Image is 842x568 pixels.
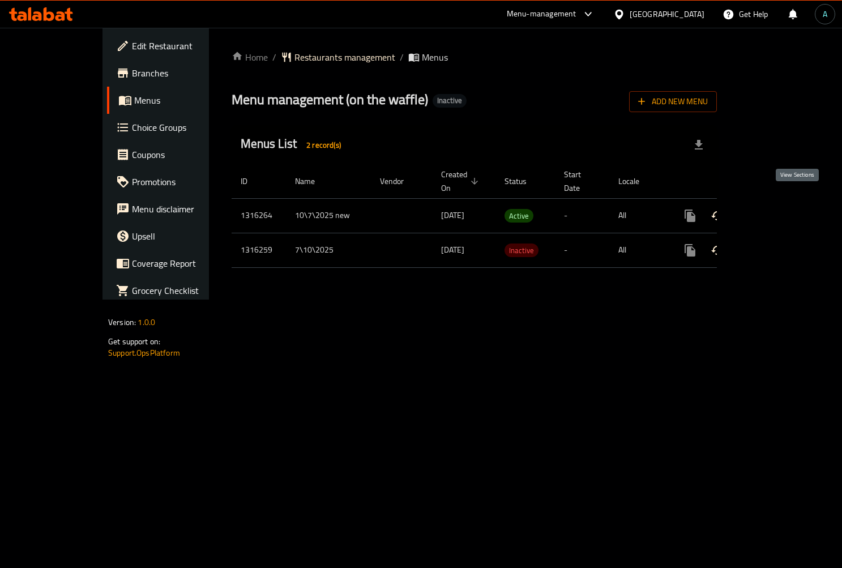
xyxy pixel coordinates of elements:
a: Coupons [107,141,243,168]
nav: breadcrumb [232,50,717,64]
td: 7\10\2025 [286,233,371,267]
div: Menu-management [507,7,576,21]
span: Inactive [505,244,538,257]
span: 1.0.0 [138,315,155,330]
span: [DATE] [441,208,464,223]
button: Change Status [704,237,731,264]
span: Menu disclaimer [132,202,234,216]
span: Coverage Report [132,257,234,270]
td: 10\7\2025 new [286,198,371,233]
td: All [609,198,668,233]
span: ID [241,174,262,188]
div: Export file [685,131,712,159]
span: Locale [618,174,654,188]
h2: Menus List [241,135,348,154]
a: Choice Groups [107,114,243,141]
td: All [609,233,668,267]
a: Support.OpsPlatform [108,345,180,360]
span: Vendor [380,174,418,188]
a: Grocery Checklist [107,277,243,304]
table: enhanced table [232,164,794,268]
span: Get support on: [108,334,160,349]
span: Status [505,174,541,188]
a: Upsell [107,223,243,250]
button: more [677,202,704,229]
span: Version: [108,315,136,330]
span: Inactive [433,96,467,105]
span: Coupons [132,148,234,161]
span: Promotions [132,175,234,189]
span: Add New Menu [638,95,708,109]
td: 1316259 [232,233,286,267]
a: Promotions [107,168,243,195]
a: Menu disclaimer [107,195,243,223]
button: Change Status [704,202,731,229]
td: - [555,233,609,267]
div: Inactive [505,244,538,257]
span: Edit Restaurant [132,39,234,53]
span: 2 record(s) [300,140,348,151]
a: Home [232,50,268,64]
a: Menus [107,87,243,114]
span: [DATE] [441,242,464,257]
button: Add New Menu [629,91,717,112]
span: Menus [422,50,448,64]
span: Active [505,210,533,223]
a: Branches [107,59,243,87]
span: Name [295,174,330,188]
span: Branches [132,66,234,80]
li: / [272,50,276,64]
span: Menu management ( on the waffle ) [232,87,428,112]
span: Created On [441,168,482,195]
span: Upsell [132,229,234,243]
span: Restaurants management [294,50,395,64]
td: - [555,198,609,233]
div: [GEOGRAPHIC_DATA] [630,8,704,20]
span: Menus [134,93,234,107]
span: Start Date [564,168,596,195]
span: Choice Groups [132,121,234,134]
li: / [400,50,404,64]
a: Restaurants management [281,50,395,64]
th: Actions [668,164,794,199]
div: Inactive [433,94,467,108]
span: A [823,8,827,20]
span: Grocery Checklist [132,284,234,297]
button: more [677,237,704,264]
div: Total records count [300,136,348,154]
td: 1316264 [232,198,286,233]
a: Edit Restaurant [107,32,243,59]
a: Coverage Report [107,250,243,277]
